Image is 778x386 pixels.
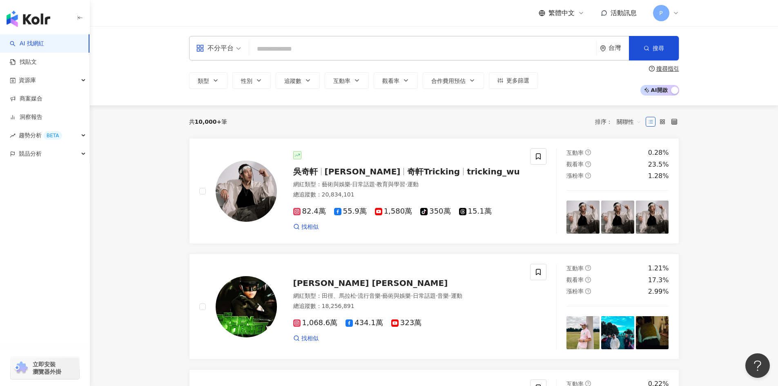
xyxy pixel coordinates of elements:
[407,181,419,187] span: 運動
[325,167,401,176] span: [PERSON_NAME]
[293,319,338,327] span: 1,068.6萬
[629,36,679,60] button: 搜尋
[43,132,62,140] div: BETA
[423,72,484,89] button: 合作費用預估
[301,223,319,231] span: 找相似
[10,133,16,138] span: rise
[659,9,662,18] span: P
[382,78,399,84] span: 觀看率
[617,115,641,128] span: 關聯性
[189,118,227,125] div: 共 筆
[449,292,450,299] span: ·
[420,207,450,216] span: 350萬
[276,72,320,89] button: 追蹤數
[489,72,538,89] button: 更多篩選
[334,207,367,216] span: 55.9萬
[293,191,521,199] div: 總追蹤數 ： 20,834,101
[350,181,352,187] span: ·
[293,207,326,216] span: 82.4萬
[411,292,412,299] span: ·
[609,45,629,51] div: 台灣
[600,45,606,51] span: environment
[374,72,418,89] button: 觀看率
[375,207,412,216] span: 1,580萬
[451,292,462,299] span: 運動
[648,276,669,285] div: 17.3%
[7,11,50,27] img: logo
[413,292,436,299] span: 日常話題
[437,292,449,299] span: 音樂
[431,78,466,84] span: 合作費用預估
[241,78,252,84] span: 性別
[13,361,29,375] img: chrome extension
[566,316,600,349] img: post-image
[356,292,358,299] span: ·
[382,292,411,299] span: 藝術與娛樂
[19,126,62,145] span: 趨勢分析
[566,201,600,234] img: post-image
[566,277,584,283] span: 觀看率
[566,149,584,156] span: 互動率
[548,9,575,18] span: 繁體中文
[293,167,318,176] span: 吳奇軒
[391,319,421,327] span: 323萬
[566,265,584,272] span: 互動率
[745,353,770,378] iframe: Help Scout Beacon - Open
[189,72,227,89] button: 類型
[33,361,61,375] span: 立即安裝 瀏覽器外掛
[585,149,591,155] span: question-circle
[189,254,679,359] a: KOL Avatar[PERSON_NAME] [PERSON_NAME]網紅類型：田徑、馬拉松·流行音樂·藝術與娛樂·日常話題·音樂·運動總追蹤數：18,256,8911,068.6萬434....
[293,292,521,300] div: 網紅類型 ：
[375,181,377,187] span: ·
[611,9,637,17] span: 活動訊息
[648,287,669,296] div: 2.99%
[19,145,42,163] span: 競品分析
[381,292,382,299] span: ·
[10,113,42,121] a: 洞察報告
[10,40,44,48] a: searchAI 找網紅
[636,316,669,349] img: post-image
[653,45,664,51] span: 搜尋
[636,201,669,234] img: post-image
[377,181,405,187] span: 教育與學習
[585,288,591,294] span: question-circle
[601,201,634,234] img: post-image
[196,42,234,55] div: 不分平台
[566,172,584,179] span: 漲粉率
[566,161,584,167] span: 觀看率
[333,78,350,84] span: 互動率
[649,66,655,71] span: question-circle
[436,292,437,299] span: ·
[293,278,448,288] span: [PERSON_NAME] [PERSON_NAME]
[293,223,319,231] a: 找相似
[648,172,669,181] div: 1.28%
[198,78,209,84] span: 類型
[293,335,319,343] a: 找相似
[293,181,521,189] div: 網紅類型 ：
[232,72,271,89] button: 性別
[656,65,679,72] div: 搜尋指引
[585,173,591,178] span: question-circle
[648,264,669,273] div: 1.21%
[648,148,669,157] div: 0.28%
[301,335,319,343] span: 找相似
[601,316,634,349] img: post-image
[196,44,204,52] span: appstore
[10,58,37,66] a: 找貼文
[11,357,79,379] a: chrome extension立即安裝 瀏覽器外掛
[322,292,356,299] span: 田徑、馬拉松
[346,319,383,327] span: 434.1萬
[216,161,277,222] img: KOL Avatar
[467,167,520,176] span: tricking_wu
[648,160,669,169] div: 23.5%
[189,138,679,244] a: KOL Avatar吳奇軒[PERSON_NAME]奇軒Trickingtricking_wu網紅類型：藝術與娛樂·日常話題·教育與學習·運動總追蹤數：20,834,10182.4萬55.9萬1...
[293,302,521,310] div: 總追蹤數 ： 18,256,891
[325,72,369,89] button: 互動率
[585,277,591,283] span: question-circle
[405,181,407,187] span: ·
[195,118,222,125] span: 10,000+
[506,77,529,84] span: 更多篩選
[585,161,591,167] span: question-circle
[284,78,301,84] span: 追蹤數
[358,292,381,299] span: 流行音樂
